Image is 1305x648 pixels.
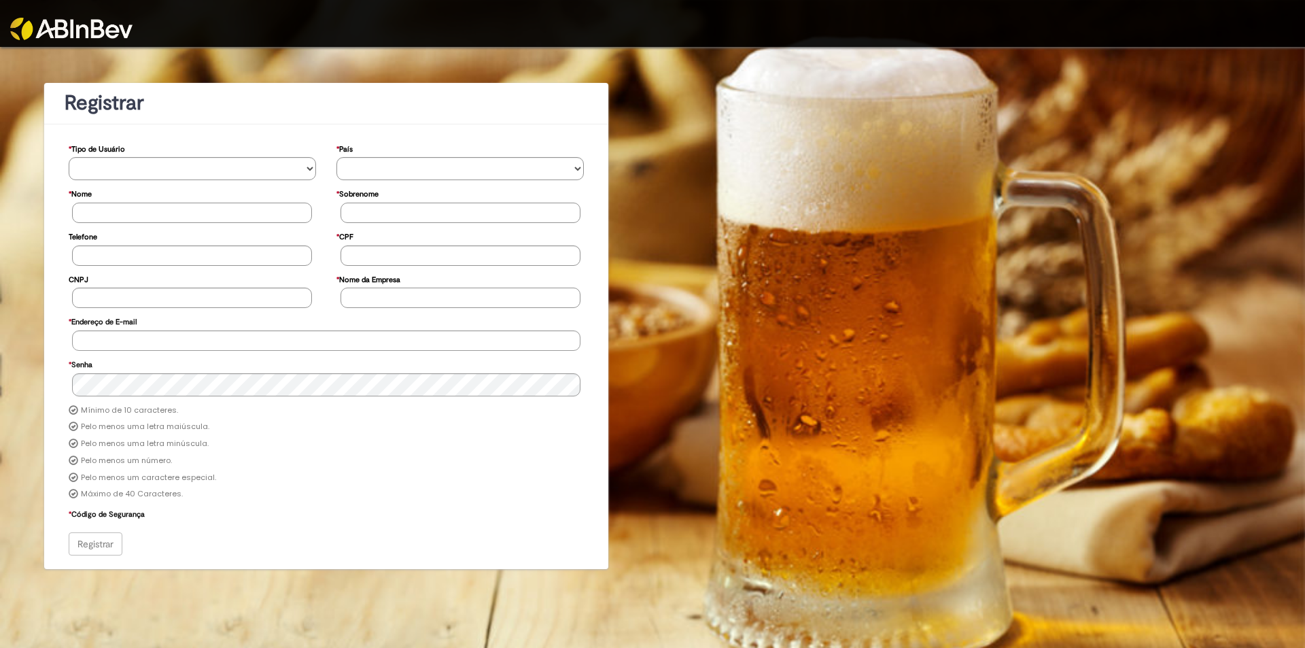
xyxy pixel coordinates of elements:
label: Endereço de E-mail [69,311,137,330]
label: Nome [69,183,92,203]
label: Código de Segurança [69,503,145,523]
label: CNPJ [69,269,88,288]
label: Tipo de Usuário [69,138,125,158]
label: País [336,138,353,158]
label: Pelo menos um número. [81,456,172,466]
label: Pelo menos uma letra maiúscula. [81,422,209,432]
label: CPF [336,226,353,245]
img: ABInbev-white.png [10,18,133,40]
h1: Registrar [65,92,588,114]
label: Telefone [69,226,97,245]
label: Nome da Empresa [336,269,400,288]
label: Mínimo de 10 caracteres. [81,405,178,416]
label: Pelo menos uma letra minúscula. [81,439,209,449]
label: Sobrenome [336,183,379,203]
label: Senha [69,354,92,373]
label: Máximo de 40 Caracteres. [81,489,183,500]
label: Pelo menos um caractere especial. [81,473,216,483]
